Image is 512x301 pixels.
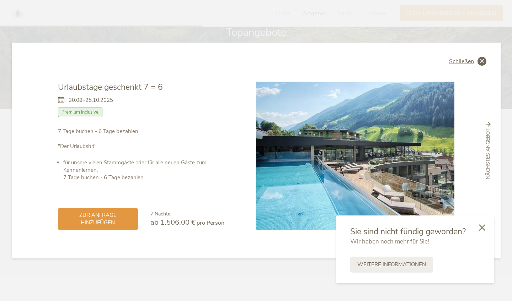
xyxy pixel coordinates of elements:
[58,82,163,93] span: Urlaubstage geschenkt 7 = 6
[58,128,224,150] p: 7 Tage buchen - 6 Tage bezahlen
[256,82,454,230] img: Urlaubstage geschenkt 7 = 6
[58,143,96,150] strong: "Der Urlaubshit"
[357,261,426,268] span: Weitere Informationen
[449,59,474,64] span: Schließen
[58,108,103,117] span: Premium Inclusive
[63,159,224,181] li: für unsere vielen Stammgäste oder für alle neuen Gäste zum Kennenlernen: 7 Tage buchen - 6 Tage b...
[150,210,170,217] span: 7 Nächte
[69,97,113,104] span: 30.08.-25.10.2025
[350,226,466,237] span: Sie sind nicht fündig geworden?
[350,257,433,273] a: Weitere Informationen
[485,128,492,179] span: nächstes Angebot
[150,218,196,227] span: ab 1.506,00 €
[350,237,429,246] span: Wir haben noch mehr für Sie!
[65,212,131,226] span: zur Anfrage hinzufügen
[197,219,224,227] span: pro Person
